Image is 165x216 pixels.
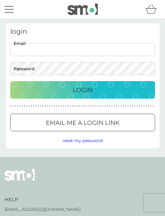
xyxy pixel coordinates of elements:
p: ● [100,105,101,108]
p: ● [97,105,99,108]
p: ● [38,105,39,108]
img: smol [5,169,35,189]
p: ● [148,105,149,108]
p: ● [19,105,21,108]
p: ● [17,105,18,108]
span: reset my password [62,138,103,143]
p: ● [56,105,57,108]
p: ● [22,105,23,108]
p: ● [88,105,90,108]
p: ● [47,105,48,108]
p: ● [153,105,154,108]
p: ● [118,105,119,108]
p: ● [93,105,94,108]
p: ● [77,105,78,108]
p: ● [61,105,62,108]
p: ● [33,105,34,108]
div: basket [145,3,160,15]
p: ● [86,105,87,108]
p: ● [49,105,50,108]
p: ● [132,105,133,108]
p: ● [35,105,36,108]
p: ● [26,105,27,108]
p: ● [12,105,14,108]
button: menu [5,4,14,15]
p: ● [84,105,85,108]
p: ● [121,105,122,108]
p: ● [59,105,60,108]
p: ● [70,105,71,108]
p: ● [104,105,106,108]
button: Login [10,81,155,99]
p: ● [10,105,11,108]
button: Email me a login link [10,114,155,131]
p: ● [42,105,43,108]
p: ● [125,105,126,108]
p: ● [107,105,108,108]
p: Email me a login link [46,118,119,128]
p: ● [130,105,131,108]
p: ● [90,105,92,108]
a: [EMAIL_ADDRESS][DOMAIN_NAME] [5,206,81,213]
p: ● [127,105,129,108]
h4: Help [5,196,81,203]
p: ● [40,105,41,108]
img: smol [68,4,98,15]
p: ● [79,105,80,108]
p: ● [114,105,115,108]
p: ● [134,105,135,108]
p: ● [75,105,76,108]
p: ● [139,105,140,108]
p: ● [123,105,124,108]
p: ● [24,105,25,108]
p: ● [15,105,16,108]
button: reset my password [62,137,103,144]
p: ● [52,105,53,108]
p: ● [141,105,142,108]
p: ● [63,105,64,108]
p: ● [111,105,113,108]
p: ● [54,105,55,108]
p: ● [116,105,117,108]
p: ● [31,105,32,108]
p: ● [137,105,138,108]
p: ● [68,105,69,108]
p: ● [65,105,67,108]
h3: login [10,28,155,36]
p: ● [109,105,110,108]
p: ● [102,105,103,108]
p: ● [151,105,152,108]
p: ● [144,105,145,108]
p: ● [72,105,73,108]
p: ● [95,105,97,108]
p: ● [146,105,147,108]
p: ● [29,105,30,108]
p: ● [45,105,46,108]
p: ● [81,105,83,108]
p: Login [73,85,93,95]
